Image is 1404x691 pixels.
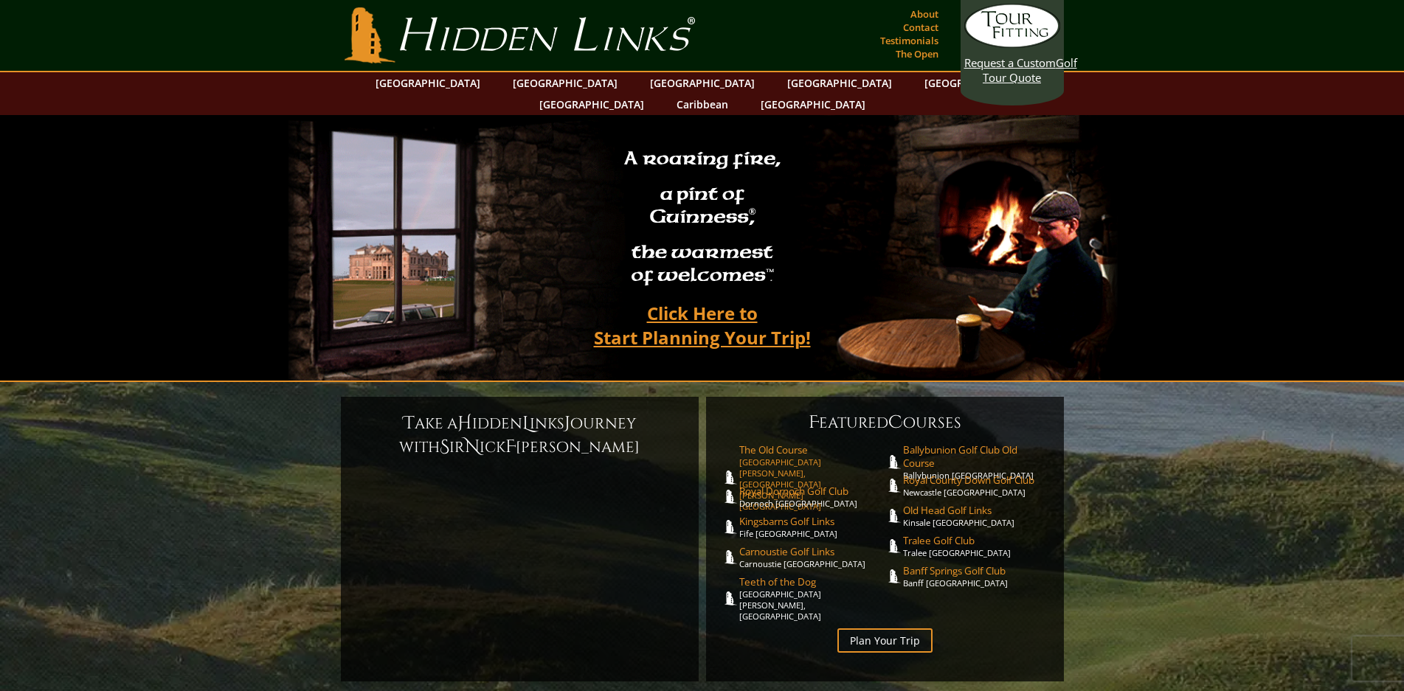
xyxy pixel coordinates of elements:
span: Royal County Down Golf Club [903,473,1049,487]
a: Click Here toStart Planning Your Trip! [579,296,826,355]
a: Kingsbarns Golf LinksFife [GEOGRAPHIC_DATA] [739,515,885,539]
span: T [404,412,415,435]
span: N [465,435,480,459]
a: [GEOGRAPHIC_DATA] [532,94,651,115]
span: C [888,411,903,434]
span: The Old Course [739,443,885,456]
a: [GEOGRAPHIC_DATA] [368,72,488,94]
a: [GEOGRAPHIC_DATA] [780,72,899,94]
a: [GEOGRAPHIC_DATA] [753,94,873,115]
a: Caribbean [669,94,736,115]
a: About [907,4,942,24]
span: F [809,411,819,434]
span: Kingsbarns Golf Links [739,515,885,528]
a: The Old Course[GEOGRAPHIC_DATA][PERSON_NAME], [GEOGRAPHIC_DATA][PERSON_NAME] [GEOGRAPHIC_DATA] [739,443,885,512]
a: Old Head Golf LinksKinsale [GEOGRAPHIC_DATA] [903,504,1049,528]
span: Tralee Golf Club [903,534,1049,547]
span: Banff Springs Golf Club [903,564,1049,577]
a: Contact [899,17,942,38]
a: Tralee Golf ClubTralee [GEOGRAPHIC_DATA] [903,534,1049,558]
a: Request a CustomGolf Tour Quote [964,4,1060,85]
h2: A roaring fire, a pint of Guinness , the warmest of welcomes™. [615,141,790,296]
span: S [440,435,449,459]
span: Old Head Golf Links [903,504,1049,517]
span: F [505,435,516,459]
a: Carnoustie Golf LinksCarnoustie [GEOGRAPHIC_DATA] [739,545,885,569]
span: J [564,412,570,435]
span: Carnoustie Golf Links [739,545,885,558]
a: [GEOGRAPHIC_DATA] [917,72,1037,94]
span: Ballybunion Golf Club Old Course [903,443,1049,470]
a: Testimonials [876,30,942,51]
a: Ballybunion Golf Club Old CourseBallybunion [GEOGRAPHIC_DATA] [903,443,1049,481]
a: The Open [892,44,942,64]
a: [GEOGRAPHIC_DATA] [643,72,762,94]
a: Plan Your Trip [837,628,933,653]
span: H [457,412,472,435]
a: Teeth of the Dog[GEOGRAPHIC_DATA][PERSON_NAME], [GEOGRAPHIC_DATA] [739,575,885,622]
h6: ake a idden inks ourney with ir ick [PERSON_NAME] [356,412,684,459]
span: L [522,412,530,435]
a: Royal County Down Golf ClubNewcastle [GEOGRAPHIC_DATA] [903,473,1049,498]
span: Teeth of the Dog [739,575,885,588]
a: [GEOGRAPHIC_DATA] [505,72,625,94]
h6: eatured ourses [721,411,1049,434]
a: Banff Springs Golf ClubBanff [GEOGRAPHIC_DATA] [903,564,1049,588]
a: Royal Dornoch Golf ClubDornoch [GEOGRAPHIC_DATA] [739,485,885,509]
span: Royal Dornoch Golf Club [739,485,885,498]
span: Request a Custom [964,55,1056,70]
